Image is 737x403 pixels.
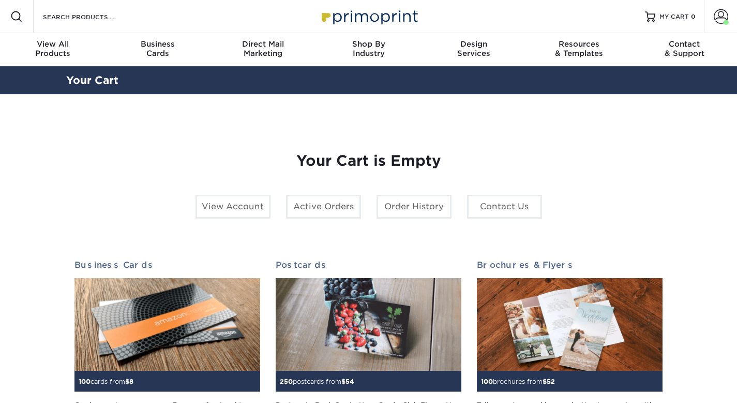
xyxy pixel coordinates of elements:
[481,378,493,385] span: 100
[481,378,555,385] small: brochures from
[341,378,345,385] span: $
[547,378,555,385] span: 52
[527,39,632,49] span: Resources
[691,13,696,20] span: 0
[316,39,422,49] span: Shop By
[467,195,542,219] a: Contact Us
[421,39,527,58] div: Services
[477,278,663,371] img: Brochures & Flyers
[527,39,632,58] div: & Templates
[421,33,527,66] a: DesignServices
[280,378,354,385] small: postcards from
[543,378,547,385] span: $
[345,378,354,385] span: 54
[195,195,270,219] a: View Account
[659,12,689,21] span: MY CART
[276,278,461,371] img: Postcards
[74,152,663,170] h1: Your Cart is Empty
[276,260,461,270] h2: Postcards
[631,33,737,66] a: Contact& Support
[316,39,422,58] div: Industry
[317,5,420,27] img: Primoprint
[527,33,632,66] a: Resources& Templates
[125,378,129,385] span: $
[286,195,361,219] a: Active Orders
[66,74,118,87] a: Your Cart
[106,39,211,49] span: Business
[74,278,260,371] img: Business Cards
[210,39,316,58] div: Marketing
[477,260,663,270] h2: Brochures & Flyers
[42,10,143,23] input: SEARCH PRODUCTS.....
[377,195,452,219] a: Order History
[631,39,737,49] span: Contact
[79,378,91,385] span: 100
[280,378,293,385] span: 250
[210,39,316,49] span: Direct Mail
[421,39,527,49] span: Design
[79,378,133,385] small: cards from
[106,33,211,66] a: BusinessCards
[631,39,737,58] div: & Support
[129,378,133,385] span: 8
[74,260,260,270] h2: Business Cards
[316,33,422,66] a: Shop ByIndustry
[210,33,316,66] a: Direct MailMarketing
[106,39,211,58] div: Cards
